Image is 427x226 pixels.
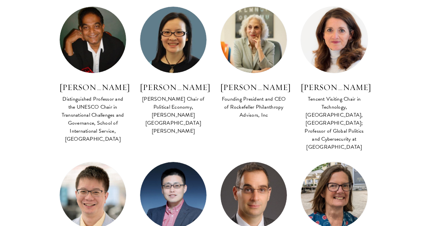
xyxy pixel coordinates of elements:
div: Founding President and CEO of Rockefeller Philanthropy Advisors, Inc [220,95,287,119]
h3: [PERSON_NAME] [301,82,368,93]
h3: [PERSON_NAME] [220,82,287,93]
div: Tencent Visiting Chair in Technology, [GEOGRAPHIC_DATA], [GEOGRAPHIC_DATA]; Professor of Global P... [301,95,368,151]
a: [PERSON_NAME] Tencent Visiting Chair in Technology, [GEOGRAPHIC_DATA], [GEOGRAPHIC_DATA]; Profess... [301,6,368,152]
a: [PERSON_NAME] Founding President and CEO of Rockefeller Philanthropy Advisors, Inc [220,6,287,120]
a: [PERSON_NAME] [PERSON_NAME] Chair of Political Economy, [PERSON_NAME][GEOGRAPHIC_DATA][PERSON_NAME] [140,6,207,136]
div: [PERSON_NAME] Chair of Political Economy, [PERSON_NAME][GEOGRAPHIC_DATA][PERSON_NAME] [140,95,207,135]
h3: [PERSON_NAME] [140,82,207,93]
div: Distinguished Professor and the UNESCO Chair in Transnational Challenges and Governance, School o... [59,95,126,143]
h3: [PERSON_NAME] [59,82,126,93]
a: [PERSON_NAME] Distinguished Professor and the UNESCO Chair in Transnational Challenges and Govern... [59,6,126,144]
